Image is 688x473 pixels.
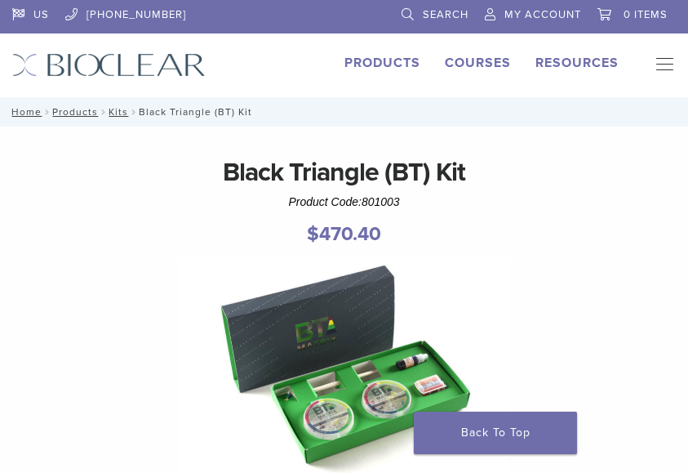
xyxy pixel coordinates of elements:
[414,412,577,454] a: Back To Top
[288,195,399,208] span: Product Code:
[7,106,42,118] a: Home
[535,55,619,71] a: Resources
[624,8,668,21] span: 0 items
[98,108,109,116] span: /
[423,8,468,21] span: Search
[643,53,676,78] nav: Primary Navigation
[109,106,128,118] a: Kits
[128,108,139,116] span: /
[12,53,206,77] img: Bioclear
[52,106,98,118] a: Products
[42,108,52,116] span: /
[307,222,319,246] span: $
[362,195,400,208] span: 801003
[504,8,581,21] span: My Account
[307,222,381,246] bdi: 470.40
[445,55,511,71] a: Courses
[12,153,676,192] h1: Black Triangle (BT) Kit
[344,55,420,71] a: Products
